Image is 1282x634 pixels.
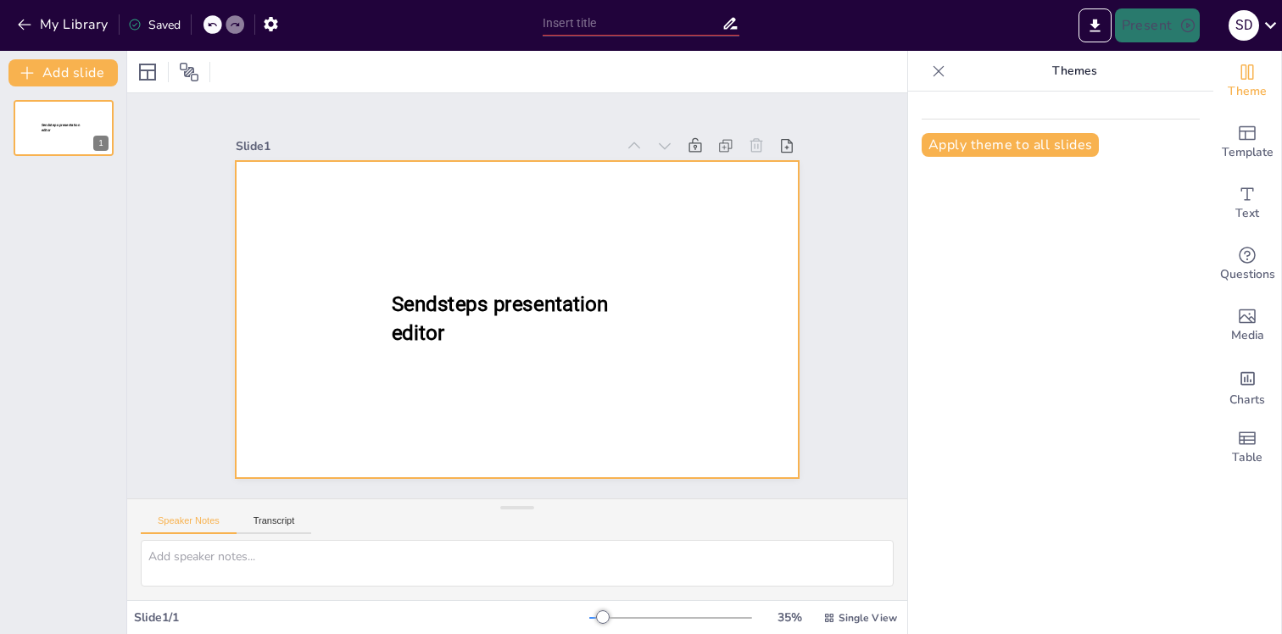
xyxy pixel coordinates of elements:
span: Position [179,62,199,82]
input: Insert title [543,11,722,36]
span: Single View [839,611,897,625]
div: 1 [93,136,109,151]
button: S D [1229,8,1259,42]
button: My Library [13,11,115,38]
span: Theme [1228,82,1267,101]
span: Media [1231,326,1264,345]
div: Add images, graphics, shapes or video [1213,295,1281,356]
button: Export to PowerPoint [1079,8,1112,42]
div: Add a table [1213,417,1281,478]
div: Add ready made slides [1213,112,1281,173]
div: Change the overall theme [1213,51,1281,112]
p: Themes [952,51,1196,92]
div: Layout [134,58,161,86]
span: Sendsteps presentation editor [391,292,608,345]
div: 1 [14,100,114,156]
div: Add charts and graphs [1213,356,1281,417]
span: Charts [1229,391,1265,409]
span: Text [1235,204,1259,223]
span: Sendsteps presentation editor [42,123,80,132]
button: Transcript [237,515,312,534]
button: Apply theme to all slides [922,133,1099,157]
button: Speaker Notes [141,515,237,534]
div: S D [1229,10,1259,41]
button: Present [1115,8,1200,42]
span: Template [1222,143,1274,162]
div: Slide 1 / 1 [134,609,589,626]
div: Slide 1 [236,138,616,154]
span: Table [1232,448,1262,467]
div: Saved [128,17,181,33]
div: Add text boxes [1213,173,1281,234]
button: Add slide [8,59,118,86]
div: 35 % [769,609,810,626]
span: Questions [1220,265,1275,284]
div: Get real-time input from your audience [1213,234,1281,295]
